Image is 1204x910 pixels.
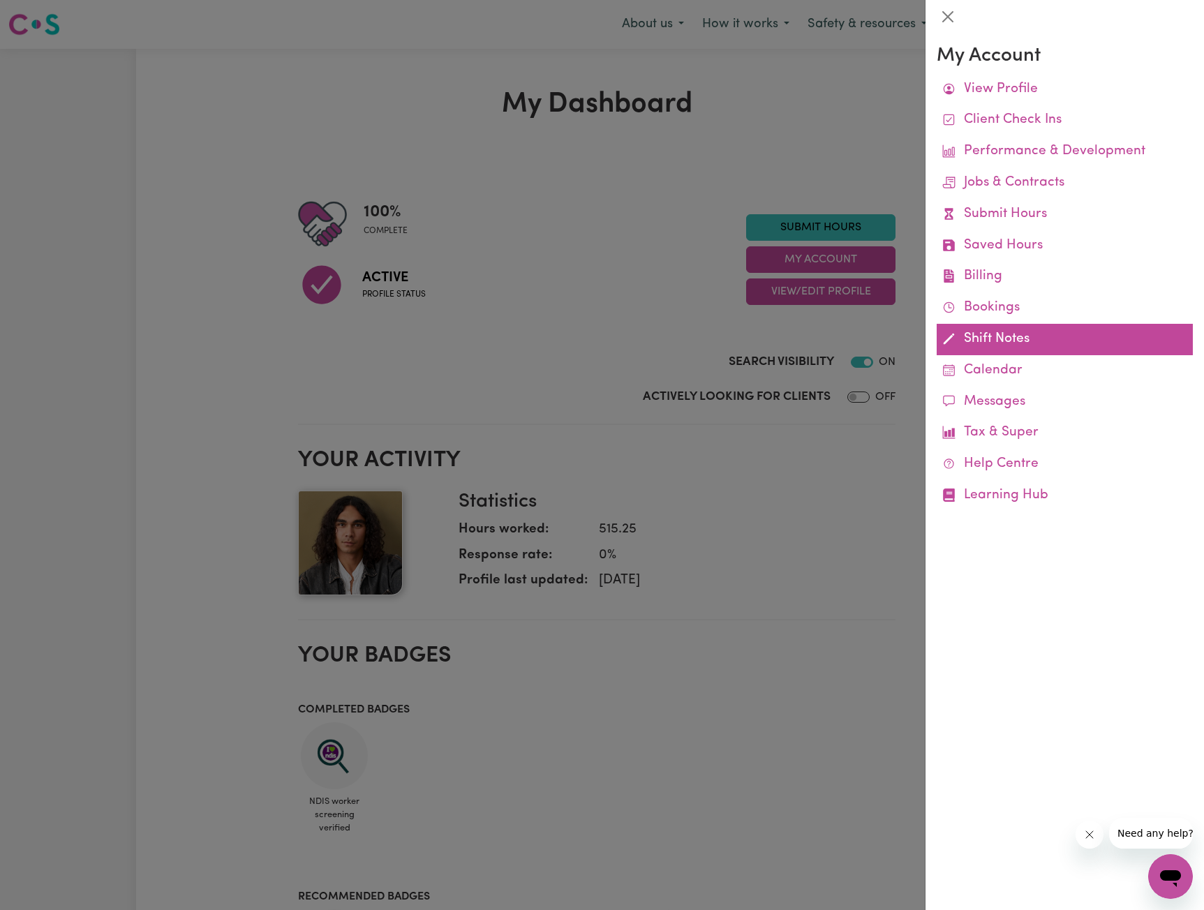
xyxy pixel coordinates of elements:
iframe: Message from company [1109,818,1193,849]
a: Client Check Ins [937,105,1193,136]
a: Billing [937,261,1193,292]
iframe: Button to launch messaging window [1148,854,1193,899]
iframe: Close message [1076,821,1103,849]
a: Jobs & Contracts [937,167,1193,199]
a: View Profile [937,74,1193,105]
a: Bookings [937,292,1193,324]
a: Shift Notes [937,324,1193,355]
a: Help Centre [937,449,1193,480]
a: Calendar [937,355,1193,387]
a: Performance & Development [937,136,1193,167]
button: Close [937,6,959,28]
a: Tax & Super [937,417,1193,449]
a: Messages [937,387,1193,418]
a: Learning Hub [937,480,1193,512]
a: Submit Hours [937,199,1193,230]
span: Need any help? [8,10,84,21]
a: Saved Hours [937,230,1193,262]
h3: My Account [937,45,1193,68]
